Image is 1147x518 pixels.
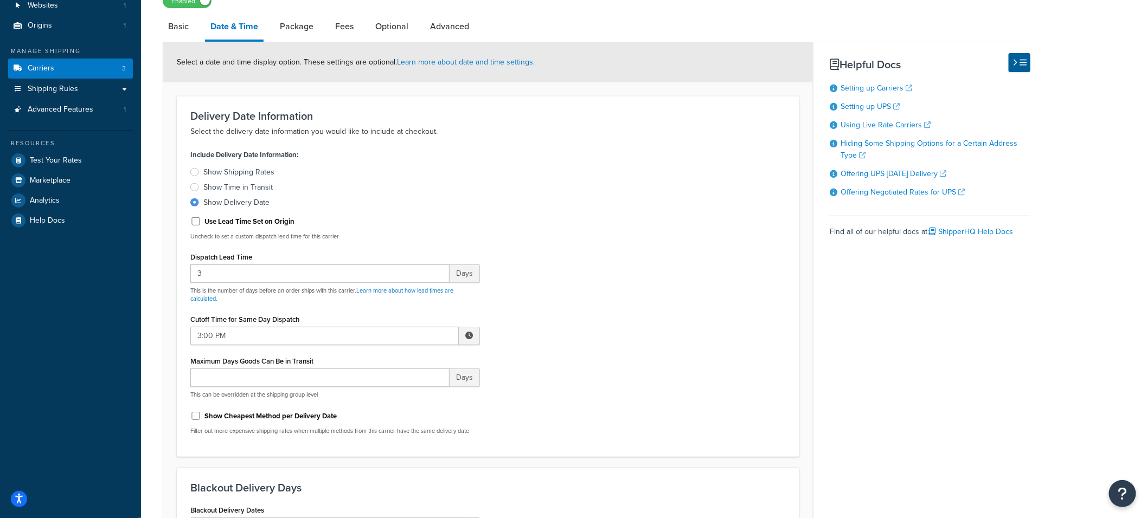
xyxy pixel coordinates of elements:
[8,59,133,79] a: Carriers3
[8,79,133,99] a: Shipping Rules
[8,16,133,36] li: Origins
[203,182,273,193] div: Show Time in Transit
[1109,480,1136,507] button: Open Resource Center
[190,482,786,494] h3: Blackout Delivery Days
[204,217,294,226] label: Use Lead Time Set on Origin
[28,85,78,94] span: Shipping Rules
[28,21,52,30] span: Origins
[190,506,264,514] label: Blackout Delivery Dates
[30,196,60,205] span: Analytics
[8,100,133,120] li: Advanced Features
[830,59,1030,70] h3: Helpful Docs
[841,119,931,131] a: Using Live Rate Carriers
[929,226,1013,237] a: ShipperHQ Help Docs
[841,186,965,198] a: Offering Negotiated Rates for UPS
[124,105,126,114] span: 1
[425,14,475,40] a: Advanced
[450,264,480,283] span: Days
[190,147,298,163] label: Include Delivery Date Information:
[190,125,786,138] p: Select the delivery date information you would like to include at checkout.
[124,1,126,10] span: 1
[370,14,414,40] a: Optional
[203,197,270,208] div: Show Delivery Date
[177,56,535,68] span: Select a date and time display option. These settings are optional.
[124,21,126,30] span: 1
[841,168,946,179] a: Offering UPS [DATE] Delivery
[8,191,133,210] a: Analytics
[190,253,252,261] label: Dispatch Lead Time
[205,14,264,42] a: Date & Time
[190,287,480,303] p: This is the number of days before an order ships with this carrier.
[8,139,133,148] div: Resources
[190,286,453,303] a: Learn more about how lead times are calculated.
[8,100,133,120] a: Advanced Features1
[28,1,58,10] span: Websites
[190,427,480,435] p: Filter out more expensive shipping rates when multiple methods from this carrier have the same de...
[274,14,319,40] a: Package
[30,176,71,185] span: Marketplace
[1009,53,1030,72] button: Hide Help Docs
[8,16,133,36] a: Origins1
[28,105,93,114] span: Advanced Features
[28,64,54,73] span: Carriers
[397,56,535,68] a: Learn more about date and time settings.
[830,216,1030,239] div: Find all of our helpful docs at:
[203,167,274,178] div: Show Shipping Rates
[8,171,133,190] a: Marketplace
[122,64,126,73] span: 3
[190,391,480,399] p: This can be overridden at the shipping group level
[190,315,299,323] label: Cutoff Time for Same Day Dispatch
[450,368,480,387] span: Days
[190,357,313,365] label: Maximum Days Goods Can Be in Transit
[330,14,359,40] a: Fees
[8,151,133,170] a: Test Your Rates
[190,232,480,241] p: Uncheck to set a custom dispatch lead time for this carrier
[841,138,1017,161] a: Hiding Some Shipping Options for a Certain Address Type
[190,110,786,122] h3: Delivery Date Information
[841,82,912,94] a: Setting up Carriers
[30,156,82,165] span: Test Your Rates
[8,47,133,56] div: Manage Shipping
[841,101,900,112] a: Setting up UPS
[8,211,133,230] a: Help Docs
[163,14,194,40] a: Basic
[8,59,133,79] li: Carriers
[204,411,337,421] label: Show Cheapest Method per Delivery Date
[30,216,65,225] span: Help Docs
